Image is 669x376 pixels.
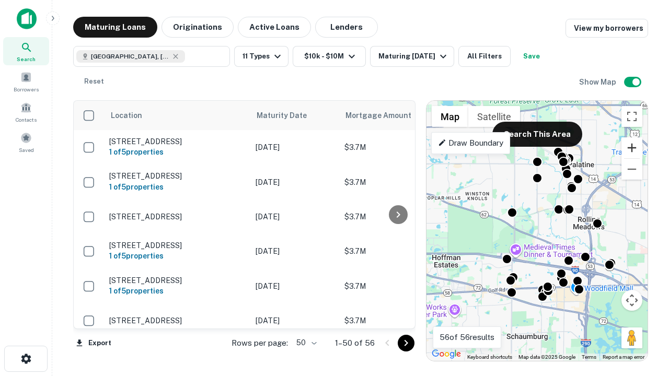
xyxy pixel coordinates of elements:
[566,19,648,38] a: View my borrowers
[621,106,642,127] button: Toggle fullscreen view
[238,17,311,38] button: Active Loans
[432,106,468,127] button: Show street map
[370,46,454,67] button: Maturing [DATE]
[256,245,334,257] p: [DATE]
[582,354,596,360] a: Terms (opens in new tab)
[109,241,245,250] p: [STREET_ADDRESS]
[257,109,320,122] span: Maturity Date
[617,292,669,343] iframe: Chat Widget
[378,50,449,63] div: Maturing [DATE]
[339,101,454,130] th: Mortgage Amount
[429,347,464,361] img: Google
[110,109,142,122] span: Location
[232,337,288,349] p: Rows per page:
[234,46,289,67] button: 11 Types
[162,17,234,38] button: Originations
[256,211,334,222] p: [DATE]
[344,315,449,326] p: $3.7M
[440,331,494,344] p: 56 of 56 results
[17,55,36,63] span: Search
[109,250,245,262] h6: 1 of 5 properties
[335,337,375,349] p: 1–50 of 56
[17,8,37,29] img: capitalize-icon.png
[73,335,114,351] button: Export
[256,315,334,326] p: [DATE]
[73,17,157,38] button: Maturing Loans
[458,46,511,67] button: All Filters
[109,171,245,181] p: [STREET_ADDRESS]
[621,290,642,311] button: Map camera controls
[621,137,642,158] button: Zoom in
[344,177,449,188] p: $3.7M
[492,122,582,147] button: Search This Area
[109,316,245,325] p: [STREET_ADDRESS]
[109,276,245,285] p: [STREET_ADDRESS]
[109,285,245,297] h6: 1 of 5 properties
[109,137,245,146] p: [STREET_ADDRESS]
[109,146,245,158] h6: 1 of 5 properties
[14,85,39,93] span: Borrowers
[468,106,520,127] button: Show satellite imagery
[438,137,503,149] p: Draw Boundary
[345,109,425,122] span: Mortgage Amount
[315,17,378,38] button: Lenders
[3,67,49,96] a: Borrowers
[429,347,464,361] a: Open this area in Google Maps (opens a new window)
[16,115,37,124] span: Contacts
[293,46,366,67] button: $10k - $10M
[344,211,449,222] p: $3.7M
[518,354,575,360] span: Map data ©2025 Google
[109,181,245,193] h6: 1 of 5 properties
[467,354,512,361] button: Keyboard shortcuts
[515,46,548,67] button: Save your search to get updates of matches that match your search criteria.
[256,177,334,188] p: [DATE]
[426,101,648,361] div: 0 0
[19,146,34,154] span: Saved
[256,280,334,292] p: [DATE]
[579,76,618,88] h6: Show Map
[250,101,339,130] th: Maturity Date
[91,52,169,61] span: [GEOGRAPHIC_DATA], [GEOGRAPHIC_DATA]
[256,142,334,153] p: [DATE]
[3,98,49,126] a: Contacts
[77,71,111,92] button: Reset
[398,335,414,351] button: Go to next page
[344,142,449,153] p: $3.7M
[292,335,318,350] div: 50
[603,354,644,360] a: Report a map error
[104,101,250,130] th: Location
[3,37,49,65] a: Search
[344,280,449,292] p: $3.7M
[621,159,642,180] button: Zoom out
[3,128,49,156] a: Saved
[109,212,245,221] p: [STREET_ADDRESS]
[344,245,449,257] p: $3.7M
